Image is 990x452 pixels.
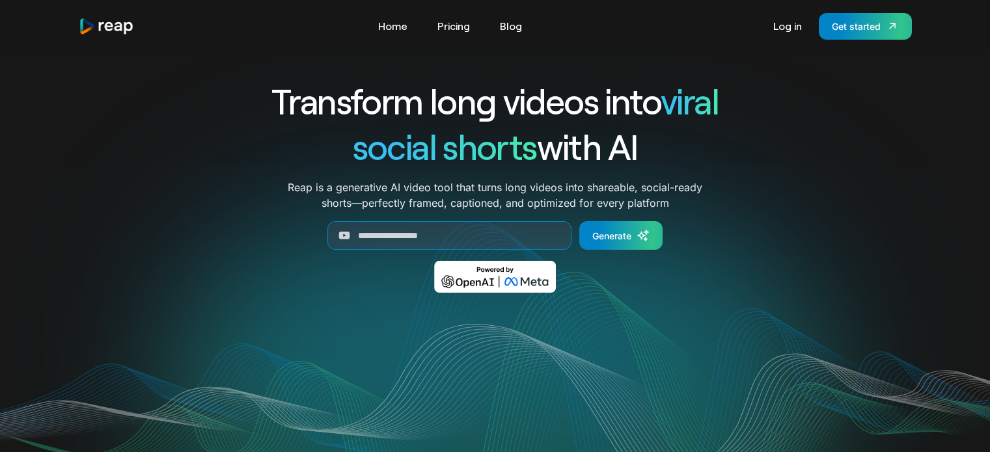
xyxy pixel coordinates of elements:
[353,125,537,167] span: social shorts
[819,13,912,40] a: Get started
[79,18,135,35] a: home
[288,179,702,211] p: Reap is a generative AI video tool that turns long videos into shareable, social-ready shorts—per...
[434,261,556,293] img: Powered by OpenAI & Meta
[579,221,663,250] a: Generate
[832,20,881,33] div: Get started
[767,16,808,36] a: Log in
[372,16,414,36] a: Home
[493,16,529,36] a: Blog
[225,124,766,169] h1: with AI
[225,78,766,124] h1: Transform long videos into
[592,229,631,243] div: Generate
[225,221,766,250] form: Generate Form
[661,79,719,122] span: viral
[431,16,476,36] a: Pricing
[79,18,135,35] img: reap logo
